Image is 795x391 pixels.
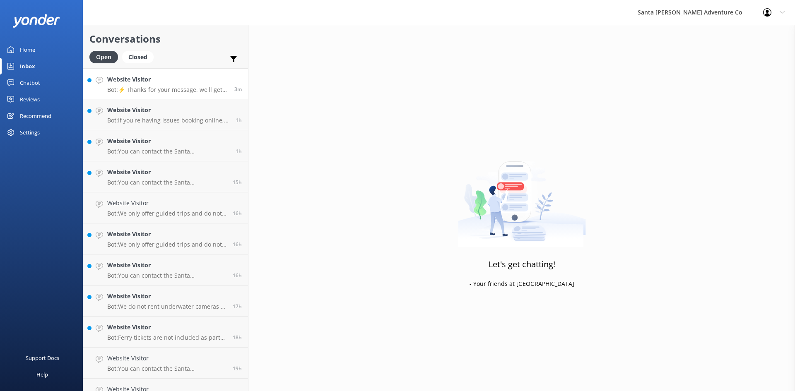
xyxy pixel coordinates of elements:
h4: Website Visitor [107,354,226,363]
p: Bot: Ferry tickets are not included as part of your tour and must be purchased separately. You ca... [107,334,226,341]
p: Bot: You can contact the Santa [PERSON_NAME] Adventure Co. team at [PHONE_NUMBER]. [107,365,226,372]
img: artwork of a man stealing a conversation from at giant smartphone [458,144,586,247]
p: - Your friends at [GEOGRAPHIC_DATA] [470,279,574,288]
p: Bot: You can contact the Santa [PERSON_NAME] Adventure Co. team at [PHONE_NUMBER], or by emailing... [107,272,226,279]
p: Bot: We only offer guided trips and do not rent equipment. [107,210,226,217]
span: Sep 09 2025 01:15pm (UTC -07:00) America/Tijuana [233,365,242,372]
h4: Website Visitor [107,292,226,301]
p: Bot: We only offer guided trips and do not rent equipment. [107,241,226,248]
span: Sep 10 2025 07:25am (UTC -07:00) America/Tijuana [236,117,242,124]
p: Bot: You can contact the Santa [PERSON_NAME] Adventure Co. team at [PHONE_NUMBER], or by emailing... [107,148,229,155]
div: Inbox [20,58,35,74]
a: Website VisitorBot:⚡ Thanks for your message, we'll get back to you as soon as we can. You're als... [83,68,248,99]
span: Sep 09 2025 04:31pm (UTC -07:00) America/Tijuana [233,241,242,248]
div: Closed [122,51,154,63]
span: Sep 09 2025 05:09pm (UTC -07:00) America/Tijuana [233,179,242,186]
div: Chatbot [20,74,40,91]
a: Website VisitorBot:We only offer guided trips and do not rent equipment.16h [83,192,248,223]
h3: Let's get chatting! [489,258,555,271]
img: yonder-white-logo.png [12,14,60,28]
h4: Website Visitor [107,230,226,239]
a: Website VisitorBot:We do not rent underwater cameras or equipment, including helmets with GoPro m... [83,285,248,317]
div: Help [36,366,48,383]
a: Website VisitorBot:You can contact the Santa [PERSON_NAME] Adventure Co. team at [PHONE_NUMBER], ... [83,254,248,285]
span: Sep 09 2025 02:09pm (UTC -07:00) America/Tijuana [233,334,242,341]
h4: Website Visitor [107,137,229,146]
a: Website VisitorBot:You can contact the Santa [PERSON_NAME] Adventure Co. team at [PHONE_NUMBER], ... [83,130,248,161]
p: Bot: You can contact the Santa [PERSON_NAME] Adventure Co. team at [PHONE_NUMBER], or by emailing... [107,179,226,186]
a: Website VisitorBot:We only offer guided trips and do not rent equipment.16h [83,223,248,254]
div: Settings [20,124,40,141]
h4: Website Visitor [107,106,229,115]
div: Recommend [20,108,51,124]
a: Website VisitorBot:If you're having issues booking online, please contact the Santa [PERSON_NAME]... [83,99,248,130]
a: Closed [122,52,158,61]
p: Bot: If you're having issues booking online, please contact the Santa [PERSON_NAME] Adventure Co.... [107,117,229,124]
a: Website VisitorBot:Ferry tickets are not included as part of your tour and must be purchased sepa... [83,317,248,348]
h4: Website Visitor [107,199,226,208]
a: Open [89,52,122,61]
a: Website VisitorBot:You can contact the Santa [PERSON_NAME] Adventure Co. team at [PHONE_NUMBER], ... [83,161,248,192]
a: Website VisitorBot:You can contact the Santa [PERSON_NAME] Adventure Co. team at [PHONE_NUMBER].19h [83,348,248,379]
span: Sep 09 2025 03:21pm (UTC -07:00) America/Tijuana [233,303,242,310]
h4: Website Visitor [107,75,228,84]
span: Sep 10 2025 07:15am (UTC -07:00) America/Tijuana [236,148,242,155]
div: Home [20,41,35,58]
h2: Conversations [89,31,242,47]
p: Bot: We do not rent underwater cameras or equipment, including helmets with GoPro mounts. [107,303,226,310]
span: Sep 09 2025 04:32pm (UTC -07:00) America/Tijuana [233,210,242,217]
div: Support Docs [26,350,59,366]
p: Bot: ⚡ Thanks for your message, we'll get back to you as soon as we can. You're also welcome to k... [107,86,228,94]
h4: Website Visitor [107,323,226,332]
div: Open [89,51,118,63]
span: Sep 09 2025 04:30pm (UTC -07:00) America/Tijuana [233,272,242,279]
div: Reviews [20,91,40,108]
h4: Website Visitor [107,261,226,270]
h4: Website Visitor [107,168,226,177]
span: Sep 10 2025 08:34am (UTC -07:00) America/Tijuana [234,86,242,93]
